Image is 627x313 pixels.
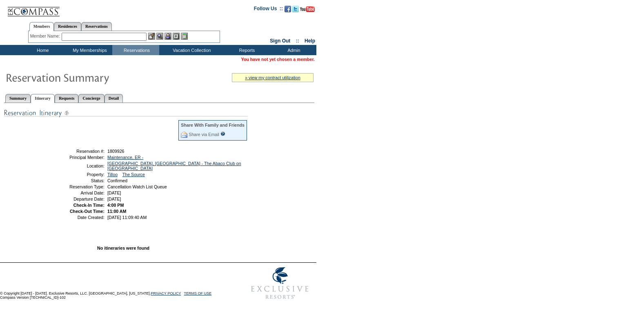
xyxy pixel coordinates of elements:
td: Follow Us :: [254,5,283,15]
span: 4:00 PM [107,203,124,208]
span: 1809926 [107,149,125,154]
div: Member Name: [30,33,62,40]
a: Concierge [78,94,104,103]
a: TERMS OF USE [184,291,212,295]
td: My Memberships [65,45,112,55]
img: Exclusive Resorts [243,263,316,304]
a: PRIVACY POLICY [151,291,181,295]
td: Home [18,45,65,55]
a: Summary [5,94,31,103]
strong: Check-Out Time: [70,209,104,214]
img: b_calculator.gif [181,33,188,40]
td: Property: [46,172,104,177]
a: [GEOGRAPHIC_DATA], [GEOGRAPHIC_DATA] - The Abaco Club on [GEOGRAPHIC_DATA] [107,161,241,171]
span: Cancellation Watch List Queue [107,184,167,189]
img: Impersonate [165,33,171,40]
a: Share via Email [189,132,219,137]
a: Help [305,38,315,44]
img: Reservations [173,33,180,40]
img: Reservaton Summary [5,69,169,85]
a: Sign Out [270,38,290,44]
td: Admin [269,45,316,55]
td: Principal Member: [46,155,104,160]
td: Location: [46,161,104,171]
a: Residences [54,22,81,31]
a: Detail [104,94,123,103]
img: Become our fan on Facebook [285,6,291,12]
a: Subscribe to our YouTube Channel [300,8,315,13]
a: Follow us on Twitter [292,8,299,13]
strong: Check-In Time: [73,203,104,208]
td: Vacation Collection [159,45,222,55]
td: Date Created: [46,215,104,220]
td: Reservation Type: [46,184,104,189]
img: View [156,33,163,40]
span: [DATE] [107,197,121,201]
span: 11:00 AM [107,209,126,214]
div: Share With Family and Friends [181,123,245,127]
td: Departure Date: [46,197,104,201]
strong: No itineraries were found [97,246,149,250]
a: Members [29,22,54,31]
a: » view my contract utilization [245,75,300,80]
input: What is this? [220,132,225,136]
td: Status: [46,178,104,183]
td: Reservations [112,45,159,55]
a: Reservations [81,22,112,31]
span: Confirmed [107,178,127,183]
td: Reports [222,45,269,55]
span: [DATE] 11:09:40 AM [107,215,147,220]
a: The Source [122,172,145,177]
img: Follow us on Twitter [292,6,299,12]
span: You have not yet chosen a member. [241,57,315,62]
td: Arrival Date: [46,190,104,195]
a: Maintenance, ER - [107,155,143,160]
span: [DATE] [107,190,121,195]
a: Become our fan on Facebook [285,8,291,13]
span: :: [296,38,299,44]
img: Subscribe to our YouTube Channel [300,6,315,12]
td: Reservation #: [46,149,104,154]
a: Itinerary [31,94,55,103]
a: Requests [55,94,78,103]
a: Tilloo [107,172,118,177]
img: b_edit.gif [148,33,155,40]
